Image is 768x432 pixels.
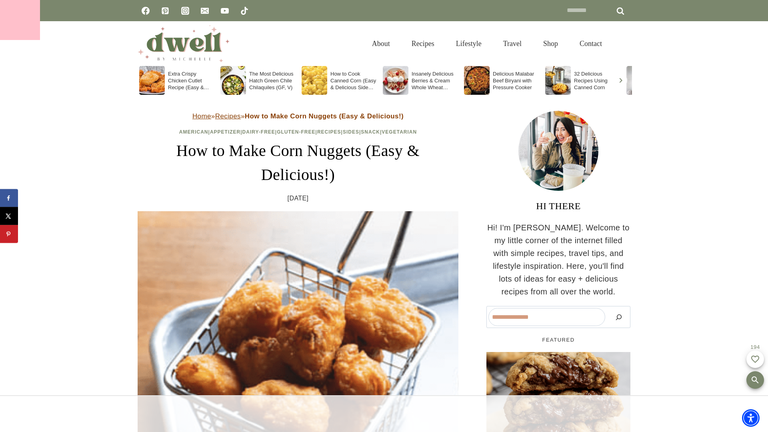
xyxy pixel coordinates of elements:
a: Pinterest [157,3,173,19]
a: Gluten-Free [277,129,315,135]
a: Recipes [317,129,341,135]
span: | | | | | | | [179,129,417,135]
a: Appetizer [210,129,240,135]
a: Contact [569,31,613,57]
iframe: Advertisement [238,396,530,432]
a: About [361,31,401,57]
a: Email [197,3,213,19]
a: Recipes [401,31,445,57]
img: DWELL by michelle [138,25,230,62]
a: Lifestyle [445,31,492,57]
a: YouTube [217,3,233,19]
a: TikTok [236,3,252,19]
a: Snack [361,129,380,135]
a: Vegetarian [382,129,417,135]
a: Travel [492,31,532,57]
h1: How to Make Corn Nuggets (Easy & Delicious!) [138,139,458,187]
a: Recipes [215,112,241,120]
a: Instagram [177,3,193,19]
a: Home [192,112,211,120]
nav: Primary Navigation [361,31,613,57]
a: Sides [343,129,359,135]
a: Shop [532,31,569,57]
p: Hi! I'm [PERSON_NAME]. Welcome to my little corner of the internet filled with simple recipes, tr... [486,221,630,298]
a: Dairy-Free [242,129,275,135]
h5: FEATURED [486,336,630,344]
span: » » [192,112,404,120]
strong: How to Make Corn Nuggets (Easy & Delicious!) [245,112,404,120]
a: American [179,129,208,135]
h3: HI THERE [486,199,630,213]
a: Facebook [138,3,154,19]
time: [DATE] [288,193,309,204]
div: Accessibility Menu [742,409,760,427]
